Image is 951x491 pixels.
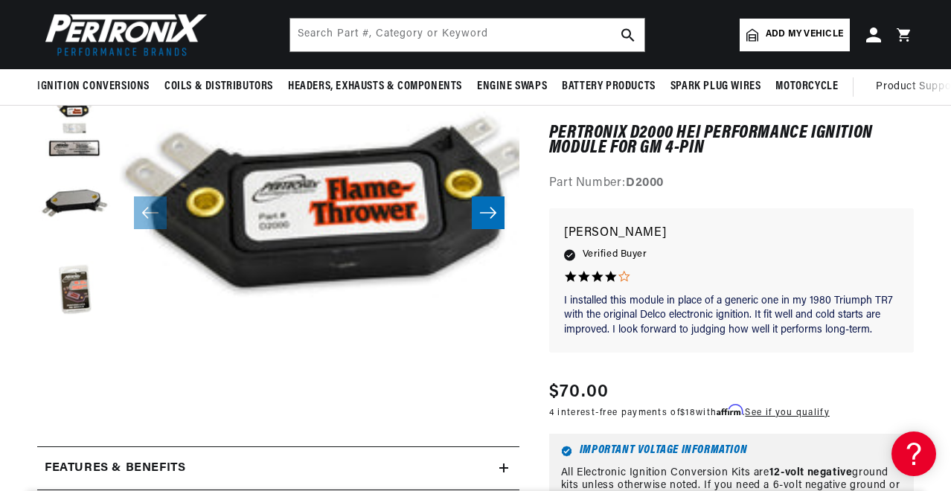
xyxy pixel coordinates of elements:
media-gallery: Gallery Viewer [37,9,519,417]
h6: Important Voltage Information [561,446,902,457]
span: Battery Products [562,79,656,94]
span: Affirm [717,405,743,416]
button: Slide left [134,196,167,229]
strong: 12-volt negative [769,467,853,478]
button: Load image 2 in gallery view [37,91,112,165]
span: $70.00 [549,379,609,405]
span: Add my vehicle [766,28,843,42]
h2: Features & Benefits [45,459,185,478]
img: Pertronix [37,9,208,60]
button: Slide right [472,196,505,229]
summary: Ignition Conversions [37,69,157,104]
span: Coils & Distributors [164,79,273,94]
summary: Headers, Exhausts & Components [281,69,470,104]
p: I installed this module in place of a generic one in my 1980 Triumph TR7 with the original Delco ... [564,294,899,338]
span: Engine Swaps [477,79,547,94]
summary: Spark Plug Wires [663,69,769,104]
summary: Coils & Distributors [157,69,281,104]
div: Part Number: [549,174,914,193]
span: Motorcycle [775,79,838,94]
summary: Battery Products [554,69,663,104]
span: $18 [680,408,696,417]
summary: Features & Benefits [37,447,519,490]
a: See if you qualify - Learn more about Affirm Financing (opens in modal) [745,408,829,417]
strong: D2000 [626,177,664,189]
summary: Motorcycle [768,69,845,104]
button: Load image 4 in gallery view [37,254,112,329]
p: 4 interest-free payments of with . [549,405,830,420]
span: Verified Buyer [583,246,647,263]
h1: PerTronix D2000 HEI Performance Ignition Module for GM 4-Pin [549,126,914,156]
button: Load image 3 in gallery view [37,173,112,247]
summary: Engine Swaps [470,69,554,104]
span: Headers, Exhausts & Components [288,79,462,94]
span: Spark Plug Wires [670,79,761,94]
button: search button [612,19,644,51]
p: [PERSON_NAME] [564,223,899,244]
a: Add my vehicle [740,19,850,51]
span: Ignition Conversions [37,79,150,94]
input: Search Part #, Category or Keyword [290,19,644,51]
